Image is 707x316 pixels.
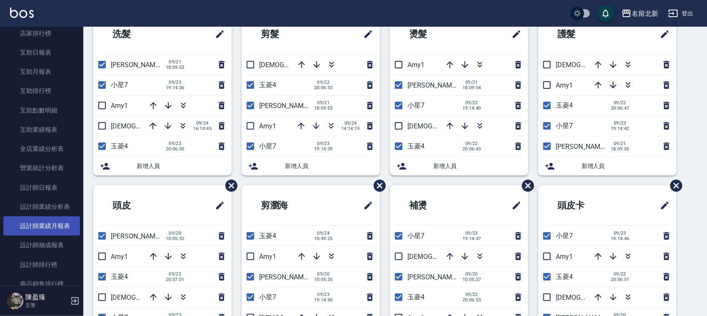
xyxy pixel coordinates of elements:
span: 玉菱4 [407,293,425,301]
span: 刪除班表 [516,173,535,198]
span: 19:14:40 [462,105,481,111]
span: 10:05:35 [314,277,333,282]
span: 09/23 [314,292,333,297]
span: 新增人員 [285,162,373,171]
span: [PERSON_NAME]2 [556,143,610,150]
span: 20:06:47 [611,105,630,111]
span: 19:14:39 [314,146,333,152]
span: 修改班表的標題 [358,196,373,216]
span: Amy1 [111,102,128,110]
span: 09/22 [611,100,630,105]
span: 小星7 [259,293,276,301]
div: 新增人員 [93,157,232,176]
button: 名留北新 [618,5,662,22]
span: 19:14:46 [611,236,630,241]
a: 互助排行榜 [3,81,80,100]
a: 互助業績報表 [3,120,80,139]
span: 09/23 [314,141,333,146]
span: 玉菱4 [556,273,573,281]
span: 10:05:37 [462,277,481,282]
span: 修改班表的標題 [358,24,373,44]
a: 設計師日報表 [3,178,80,197]
span: 09/23 [166,80,185,85]
span: 小星7 [407,232,425,240]
h2: 頭皮卡 [545,191,626,221]
span: 玉菱4 [407,142,425,150]
span: 09/21 [166,59,185,65]
span: 玉菱4 [111,273,128,281]
h2: 頭皮 [100,191,177,221]
span: 09/24 [341,120,360,126]
span: 19:14:47 [462,236,481,241]
span: 19:14:42 [611,126,630,131]
span: [PERSON_NAME]2 [259,102,313,110]
button: 登出 [665,6,697,21]
span: 09/21 [611,141,630,146]
span: [DEMOGRAPHIC_DATA]9 [407,253,480,261]
div: 名留北新 [632,8,658,19]
a: 互助日報表 [3,43,80,62]
span: [PERSON_NAME]2 [407,273,461,281]
span: 09/23 [611,231,630,236]
span: [PERSON_NAME]2 [259,273,313,281]
span: 18:09:54 [462,85,481,90]
h2: 補燙 [397,191,473,221]
span: 10:49:25 [314,236,333,241]
a: 設計師業績月報表 [3,216,80,236]
span: 18:09:53 [314,105,333,111]
span: 16:10:45 [193,126,212,131]
span: 修改班表的標題 [210,24,225,44]
span: 09/24 [314,231,333,236]
a: 營業統計分析表 [3,158,80,178]
span: 19:14:36 [166,85,185,90]
span: [DEMOGRAPHIC_DATA]9 [556,61,628,69]
h2: 燙髮 [397,19,473,49]
span: 09/22 [462,292,481,297]
span: 修改班表的標題 [507,24,522,44]
span: 刪除班表 [367,173,387,198]
div: 新增人員 [242,157,380,176]
span: [PERSON_NAME]2 [407,81,461,89]
a: 全店業績分析表 [3,139,80,158]
span: 修改班表的標題 [210,196,225,216]
a: 設計師抽成報表 [3,236,80,255]
span: 09/20 [462,271,481,277]
a: 商品銷售排行榜 [3,274,80,293]
span: Amy1 [259,122,276,130]
span: [DEMOGRAPHIC_DATA]9 [556,293,628,301]
span: [DEMOGRAPHIC_DATA]9 [111,293,183,301]
span: [DEMOGRAPHIC_DATA]9 [111,122,183,130]
span: 20:07:01 [166,277,185,282]
a: 互助點數明細 [3,101,80,120]
span: 玉菱4 [259,81,276,89]
span: 18:09:55 [611,146,630,152]
h2: 護髮 [545,19,622,49]
span: 修改班表的標題 [655,196,670,216]
span: 20:06:53 [462,297,481,303]
span: 玉菱4 [556,101,573,109]
img: Person [7,293,23,309]
button: save [597,5,614,22]
span: 小星7 [556,122,573,130]
span: 09/23 [611,120,630,126]
span: 10:05:32 [166,236,185,241]
span: 新增人員 [433,162,522,171]
span: [DEMOGRAPHIC_DATA]9 [259,61,332,69]
div: 新增人員 [390,157,528,176]
span: 09/22 [611,271,630,277]
span: 刪除班表 [219,173,239,198]
span: 18:09:52 [166,65,185,70]
h2: 剪瀏海 [248,191,330,221]
span: 09/22 [314,80,333,85]
a: 設計師排行榜 [3,255,80,274]
span: 19:14:50 [314,297,333,303]
span: 20:06:51 [611,277,630,282]
span: 修改班表的標題 [655,24,670,44]
span: 小星7 [556,232,573,240]
span: 09/22 [462,141,481,146]
span: Amy1 [407,61,425,69]
span: 20:06:33 [314,85,333,90]
span: 09/23 [462,231,481,236]
span: 玉菱4 [111,142,128,150]
span: 09/21 [314,100,333,105]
